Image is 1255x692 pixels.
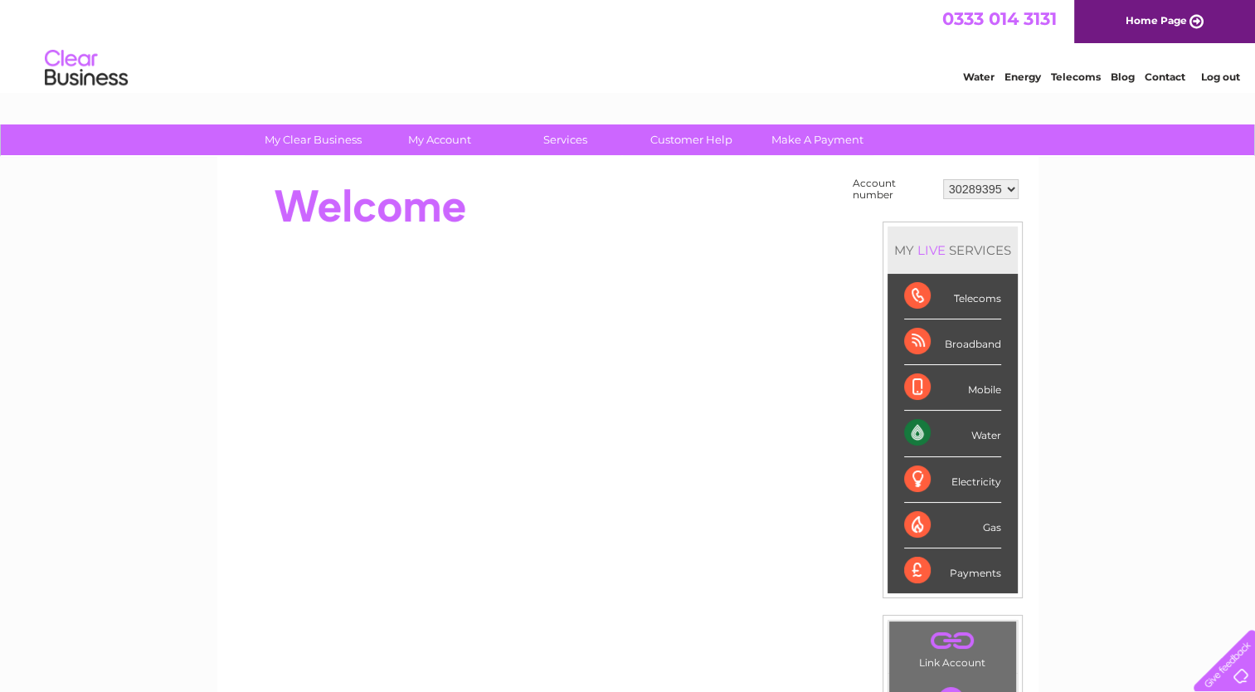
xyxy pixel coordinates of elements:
[245,124,382,155] a: My Clear Business
[849,173,939,205] td: Account number
[914,242,949,258] div: LIVE
[963,71,995,83] a: Water
[44,43,129,94] img: logo.png
[1004,71,1041,83] a: Energy
[623,124,760,155] a: Customer Help
[904,503,1001,548] div: Gas
[497,124,634,155] a: Services
[888,227,1018,274] div: MY SERVICES
[893,626,1012,655] a: .
[749,124,886,155] a: Make A Payment
[1051,71,1101,83] a: Telecoms
[1111,71,1135,83] a: Blog
[904,274,1001,319] div: Telecoms
[904,319,1001,365] div: Broadband
[904,548,1001,593] div: Payments
[888,621,1017,673] td: Link Account
[942,8,1057,29] a: 0333 014 3131
[1145,71,1185,83] a: Contact
[904,411,1001,456] div: Water
[371,124,508,155] a: My Account
[1200,71,1239,83] a: Log out
[904,365,1001,411] div: Mobile
[904,457,1001,503] div: Electricity
[236,9,1020,80] div: Clear Business is a trading name of Verastar Limited (registered in [GEOGRAPHIC_DATA] No. 3667643...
